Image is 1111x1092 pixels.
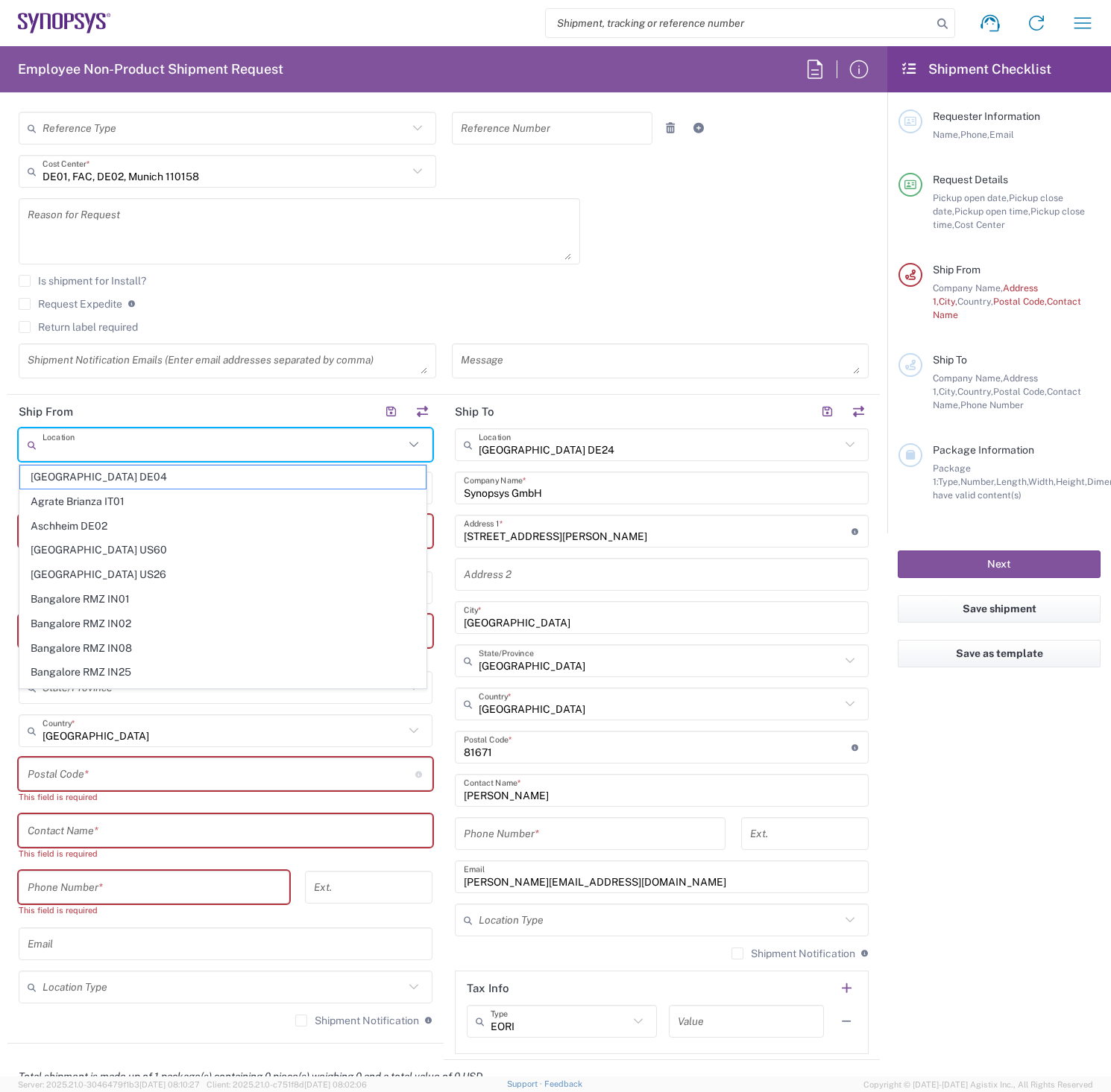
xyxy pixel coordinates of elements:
[19,404,73,419] h2: Ship From
[467,981,509,996] h2: Tax Info
[19,904,289,917] div: This field is required
[1056,476,1087,487] span: Height,
[933,354,967,366] span: Ship To
[933,264,981,276] span: Ship From
[304,1080,367,1089] span: [DATE] 08:02:06
[546,9,932,37] input: Shipment, tracking or reference number
[989,129,1014,140] span: Email
[863,1078,1093,1091] span: Copyright © [DATE]-[DATE] Agistix Inc., All Rights Reserved
[938,476,960,487] span: Type,
[19,298,122,310] label: Request Expedite
[933,444,1034,456] span: Package Information
[933,192,1009,203] span: Pickup open date,
[688,118,709,139] a: Add Reference
[901,60,1051,78] h2: Shipment Checklist
[939,296,957,307] span: City,
[933,174,1008,185] span: Request Details
[996,476,1028,487] span: Length,
[20,588,426,611] span: Bangalore RMZ IN01
[19,321,138,333] label: Return label required
[19,275,146,287] label: Is shipment for Install?
[18,60,283,78] h2: Employee Non-Product Shipment Request
[939,386,957,397] span: City,
[20,515,426,538] span: Aschheim DE02
[20,661,426,684] span: Bangalore RMZ IN25
[993,386,1047,397] span: Postal Code,
[731,947,855,959] label: Shipment Notification
[544,1079,582,1088] a: Feedback
[957,296,993,307] span: Country,
[898,550,1101,578] button: Next
[957,386,993,397] span: Country,
[507,1079,544,1088] a: Support
[954,219,1005,230] span: Cost Center
[19,847,432,860] div: This field is required
[993,296,1047,307] span: Postal Code,
[20,685,426,708] span: Bangalore RMZ IN33
[933,110,1040,122] span: Requester Information
[20,539,426,562] span: [GEOGRAPHIC_DATA] US60
[898,595,1101,623] button: Save shipment
[960,399,1024,410] span: Phone Number
[933,463,971,487] span: Package 1:
[18,1080,200,1089] span: Server: 2025.21.0-3046479f1b3
[455,404,494,419] h2: Ship To
[7,1070,494,1082] em: Total shipment is made up of 1 package(s) containing 0 piece(s) weighing 0 and a total value of 0...
[933,129,960,140] span: Name,
[295,1015,419,1026] label: Shipment Notification
[660,118,681,139] a: Remove Reference
[960,476,996,487] span: Number,
[19,790,432,804] div: This field is required
[954,206,1030,217] span: Pickup open time,
[1028,476,1056,487] span: Width,
[139,1080,200,1089] span: [DATE] 08:10:27
[933,282,1003,293] span: Company Name,
[20,490,426,513] span: Agrate Brianza IT01
[20,612,426,635] span: Bangalore RMZ IN02
[20,466,426,489] span: [GEOGRAPHIC_DATA] DE04
[960,129,989,140] span: Phone,
[20,563,426,586] span: [GEOGRAPHIC_DATA] US26
[20,637,426,660] span: Bangalore RMZ IN08
[207,1080,367,1089] span: Client: 2025.21.0-c751f8d
[898,640,1101,667] button: Save as template
[933,372,1003,384] span: Company Name,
